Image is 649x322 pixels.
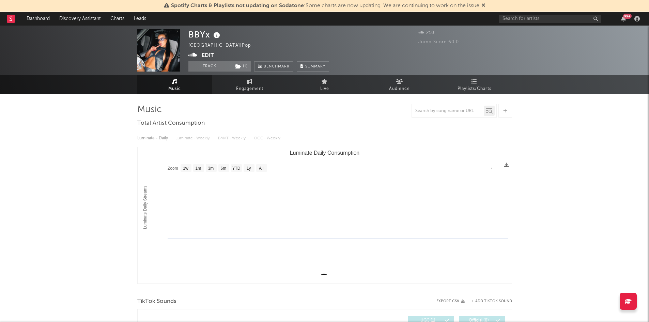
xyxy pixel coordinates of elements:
a: Engagement [212,75,287,94]
text: Luminate Daily Streams [143,186,148,229]
input: Search by song name or URL [412,108,484,114]
text: 1m [195,166,201,171]
button: Track [188,61,231,72]
span: TikTok Sounds [137,297,176,306]
text: 3m [208,166,214,171]
span: Spotify Charts & Playlists not updating on Sodatone [171,3,304,9]
button: 99+ [621,16,626,21]
text: 6m [220,166,226,171]
button: Summary [297,61,329,72]
div: BBYx [188,29,222,40]
span: 210 [418,31,434,35]
button: (1) [231,61,251,72]
span: ( 1 ) [231,61,251,72]
span: Jump Score: 60.0 [418,40,459,44]
button: + Add TikTok Sound [465,300,512,303]
text: → [489,166,493,170]
span: Playlists/Charts [458,85,491,93]
text: All [259,166,263,171]
span: Dismiss [481,3,485,9]
text: 1w [183,166,188,171]
a: Charts [106,12,129,26]
input: Search for artists [499,15,601,23]
a: Discovery Assistant [55,12,106,26]
text: Zoom [168,166,178,171]
text: 1y [246,166,251,171]
span: Total Artist Consumption [137,119,205,127]
span: Live [320,85,329,93]
text: Luminate Daily Consumption [290,150,359,156]
a: Dashboard [22,12,55,26]
span: Benchmark [264,63,290,71]
a: Playlists/Charts [437,75,512,94]
a: Live [287,75,362,94]
span: Music [168,85,181,93]
div: [GEOGRAPHIC_DATA] | Pop [188,42,259,50]
div: 99 + [623,14,632,19]
a: Music [137,75,212,94]
span: : Some charts are now updating. We are continuing to work on the issue [171,3,479,9]
text: YTD [232,166,240,171]
span: Audience [389,85,410,93]
button: Edit [202,51,214,60]
span: Engagement [236,85,263,93]
button: + Add TikTok Sound [472,300,512,303]
span: Summary [305,65,325,68]
a: Benchmark [254,61,293,72]
button: Export CSV [436,299,465,303]
a: Audience [362,75,437,94]
a: Leads [129,12,151,26]
svg: Luminate Daily Consumption [138,147,512,283]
